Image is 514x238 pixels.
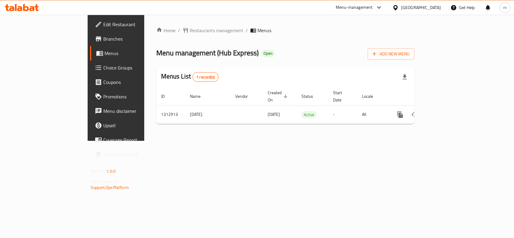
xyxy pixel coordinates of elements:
[103,136,169,144] span: Coverage Report
[301,111,317,118] div: Active
[333,89,350,104] span: Start Date
[357,105,388,124] td: All
[190,93,208,100] span: Name
[156,87,456,124] table: enhanced table
[90,133,173,147] a: Coverage Report
[161,93,173,100] span: ID
[90,104,173,118] a: Menu disclaimer
[235,93,256,100] span: Vendor
[268,110,280,118] span: [DATE]
[103,93,169,100] span: Promotions
[397,70,412,84] div: Export file
[91,167,105,175] span: Version:
[268,89,289,104] span: Created On
[91,178,118,185] span: Get support on:
[103,64,169,71] span: Choice Groups
[503,4,507,11] span: m
[407,107,422,122] button: Change Status
[90,89,173,104] a: Promotions
[90,60,173,75] a: Choice Groups
[301,93,321,100] span: Status
[372,50,410,58] span: Add New Menu
[182,27,243,34] a: Restaurants management
[393,107,407,122] button: more
[103,79,169,86] span: Coupons
[91,184,129,191] a: Support.OpsPlatform
[90,46,173,60] a: Menus
[156,27,414,34] nav: breadcrumb
[257,27,271,34] span: Menus
[90,32,173,46] a: Branches
[362,93,381,100] span: Locale
[90,147,173,162] a: Grocery Checklist
[161,72,219,82] h2: Menus List
[156,46,259,60] span: Menu management ( Hub Express )
[185,105,230,124] td: [DATE]
[90,75,173,89] a: Coupons
[388,87,456,106] th: Actions
[193,74,218,80] span: 1 record(s)
[328,105,357,124] td: -
[246,27,248,34] li: /
[90,118,173,133] a: Upsell
[104,50,169,57] span: Menus
[401,4,441,11] div: [GEOGRAPHIC_DATA]
[103,151,169,158] span: Grocery Checklist
[103,107,169,115] span: Menu disclaimer
[261,51,275,56] span: Open
[103,21,169,28] span: Edit Restaurant
[301,111,317,118] span: Active
[368,48,414,60] button: Add New Menu
[103,122,169,129] span: Upsell
[90,17,173,32] a: Edit Restaurant
[190,27,243,34] span: Restaurants management
[261,50,275,57] div: Open
[106,167,116,175] span: 1.0.0
[192,72,219,82] div: Total records count
[103,35,169,42] span: Branches
[336,4,373,11] div: Menu-management
[178,27,180,34] li: /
